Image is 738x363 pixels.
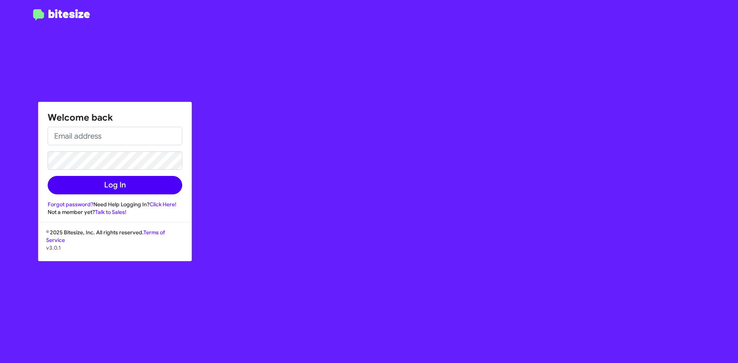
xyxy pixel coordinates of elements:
h1: Welcome back [48,111,182,124]
button: Log In [48,176,182,194]
a: Talk to Sales! [95,209,126,215]
div: Not a member yet? [48,208,182,216]
a: Click Here! [150,201,176,208]
a: Forgot password? [48,201,93,208]
p: v3.0.1 [46,244,184,252]
input: Email address [48,127,182,145]
div: Need Help Logging In? [48,201,182,208]
div: © 2025 Bitesize, Inc. All rights reserved. [38,229,191,261]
